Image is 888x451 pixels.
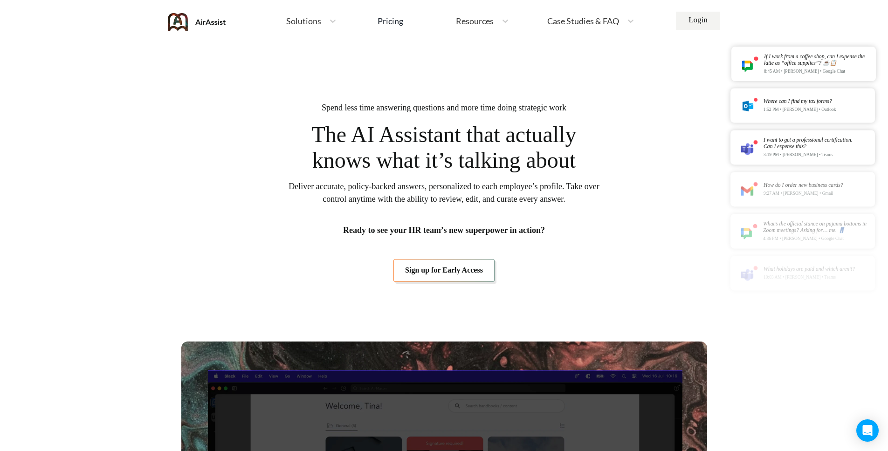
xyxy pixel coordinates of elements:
[676,12,720,30] a: Login
[764,108,836,113] p: 1:52 PM • [PERSON_NAME] • Outlook
[456,17,494,25] span: Resources
[741,181,758,197] img: notification
[741,265,758,281] img: notification
[764,152,853,157] p: 3:19 PM • [PERSON_NAME] • Teams
[299,122,589,173] span: The AI Assistant that actually knows what it’s talking about
[286,17,321,25] span: Solutions
[763,236,872,241] p: 4:36 PM • [PERSON_NAME] • Google Chat
[764,191,843,197] p: 9:27 AM • [PERSON_NAME] • Gmail
[764,69,873,74] p: 8:45 AM • [PERSON_NAME] • Google Chat
[322,102,566,114] span: Spend less time answering questions and more time doing strategic work
[168,13,226,31] img: AirAssist
[742,56,758,72] img: notification
[741,223,757,239] img: notification
[378,13,403,29] a: Pricing
[288,180,600,205] span: Deliver accurate, policy-backed answers, personalized to each employee’s profile. Take over contr...
[764,98,836,104] div: Where can I find my tax forms?
[764,137,853,150] div: I want to get a professional certification. Can I expense this?
[764,275,855,280] p: 10:03 AM • [PERSON_NAME] • Teams
[378,17,403,25] div: Pricing
[547,17,619,25] span: Case Studies & FAQ
[741,97,758,113] img: notification
[764,54,873,66] div: If I work from a coffee shop, can I expense the latte as “office supplies”? ☕📋
[764,266,855,272] div: What holidays are paid and which aren’t?
[763,221,872,234] div: What’s the official stance on pajama bottoms in Zoom meetings? Asking for… me. 👖
[343,224,545,237] span: Ready to see your HR team’s new superpower in action?
[393,259,495,281] a: Sign up for Early Access
[764,182,843,188] div: How do I order new business cards?
[856,419,879,442] div: Open Intercom Messenger
[741,139,758,155] img: notification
